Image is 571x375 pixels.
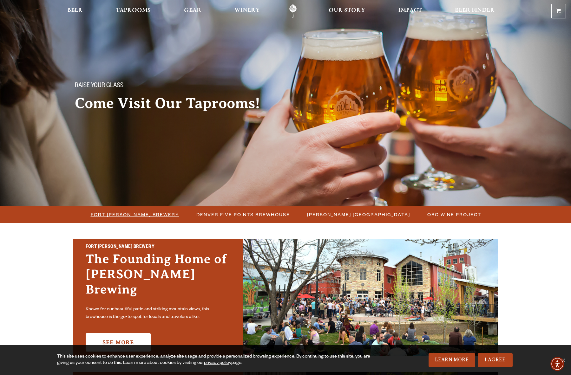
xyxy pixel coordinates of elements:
span: [PERSON_NAME] [GEOGRAPHIC_DATA] [307,210,410,219]
a: See More [86,333,151,352]
span: Impact [398,8,422,13]
span: Fort [PERSON_NAME] Brewery [91,210,179,219]
h3: The Founding Home of [PERSON_NAME] Brewing [86,251,230,303]
a: Winery [230,4,264,18]
span: Beer Finder [455,8,495,13]
p: Known for our beautiful patio and striking mountain views, this brewhouse is the go-to spot for l... [86,306,230,321]
a: Taprooms [112,4,155,18]
a: Learn More [429,353,475,367]
a: privacy policy [204,361,231,366]
a: OBC Wine Project [423,210,484,219]
span: Our Story [329,8,365,13]
a: Denver Five Points Brewhouse [193,210,293,219]
h2: Fort [PERSON_NAME] Brewery [86,243,230,251]
a: Odell Home [281,4,305,18]
span: Raise your glass [75,82,123,90]
span: Beer [67,8,83,13]
span: OBC Wine Project [427,210,481,219]
h2: Come Visit Our Taprooms! [75,95,273,111]
a: Beer Finder [451,4,499,18]
img: Fort Collins Brewery & Taproom' [243,239,498,356]
div: This site uses cookies to enhance user experience, analyze site usage and provide a personalized ... [57,354,381,366]
span: Taprooms [116,8,151,13]
span: Denver Five Points Brewhouse [196,210,290,219]
a: Fort [PERSON_NAME] Brewery [87,210,182,219]
a: I Agree [478,353,513,367]
div: Accessibility Menu [550,357,564,371]
a: Impact [394,4,426,18]
a: [PERSON_NAME] [GEOGRAPHIC_DATA] [303,210,413,219]
span: Winery [234,8,260,13]
a: Beer [63,4,87,18]
span: Gear [184,8,201,13]
a: Our Story [325,4,369,18]
a: Gear [180,4,206,18]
